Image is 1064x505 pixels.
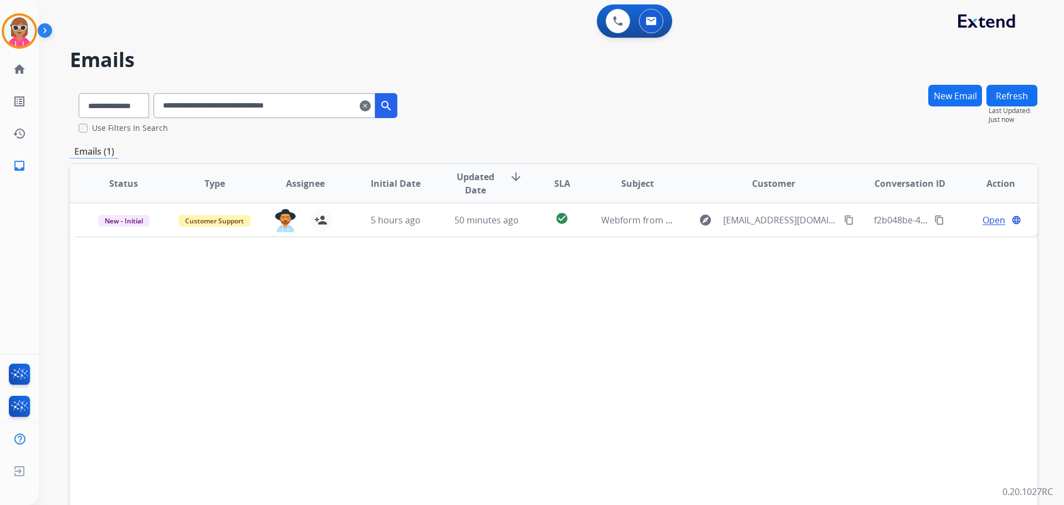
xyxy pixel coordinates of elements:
[13,127,26,140] mat-icon: history
[13,95,26,108] mat-icon: list_alt
[70,145,119,159] p: Emails (1)
[928,85,982,106] button: New Email
[983,213,1005,227] span: Open
[874,177,945,190] span: Conversation ID
[555,212,569,225] mat-icon: check_circle
[371,177,421,190] span: Initial Date
[286,177,325,190] span: Assignee
[4,16,35,47] img: avatar
[986,85,1037,106] button: Refresh
[601,214,852,226] span: Webform from [EMAIL_ADDRESS][DOMAIN_NAME] on [DATE]
[314,213,328,227] mat-icon: person_add
[109,177,138,190] span: Status
[934,215,944,225] mat-icon: content_copy
[621,177,654,190] span: Subject
[70,49,1037,71] h2: Emails
[947,164,1037,203] th: Action
[371,214,421,226] span: 5 hours ago
[752,177,795,190] span: Customer
[451,170,501,197] span: Updated Date
[1002,485,1053,498] p: 0.20.1027RC
[723,213,837,227] span: [EMAIL_ADDRESS][DOMAIN_NAME]
[98,215,150,227] span: New - Initial
[380,99,393,113] mat-icon: search
[989,106,1037,115] span: Last Updated:
[360,99,371,113] mat-icon: clear
[699,213,712,227] mat-icon: explore
[204,177,225,190] span: Type
[989,115,1037,124] span: Just now
[554,177,570,190] span: SLA
[178,215,250,227] span: Customer Support
[454,214,519,226] span: 50 minutes ago
[92,123,168,134] label: Use Filters In Search
[274,209,296,232] img: agent-avatar
[874,214,1037,226] span: f2b048be-4fcf-4123-b7ab-c4a55394f130
[13,159,26,172] mat-icon: inbox
[844,215,854,225] mat-icon: content_copy
[13,63,26,76] mat-icon: home
[509,170,523,183] mat-icon: arrow_downward
[1011,215,1021,225] mat-icon: language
